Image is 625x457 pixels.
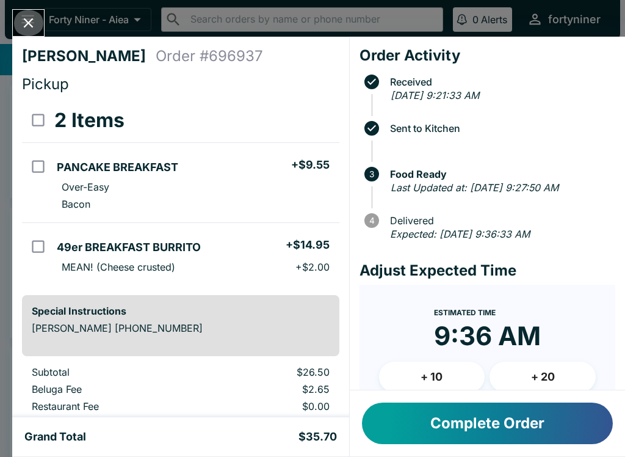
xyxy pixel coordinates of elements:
h5: + $9.55 [291,158,330,172]
p: Beluga Fee [32,383,191,395]
p: Restaurant Fee [32,400,191,412]
p: Bacon [62,198,90,210]
p: $0.00 [211,400,330,412]
h4: [PERSON_NAME] [22,47,156,65]
span: Sent to Kitchen [384,123,615,134]
span: Food Ready [384,169,615,180]
table: orders table [22,98,339,285]
h6: Special Instructions [32,305,330,317]
h4: Adjust Expected Time [359,261,615,280]
em: Expected: [DATE] 9:36:33 AM [390,228,530,240]
p: + $2.00 [295,261,330,273]
table: orders table [22,366,339,452]
h5: PANCAKE BREAKFAST [57,160,178,175]
span: Received [384,76,615,87]
text: 3 [369,169,374,179]
button: Complete Order [362,403,613,444]
button: + 10 [379,362,485,392]
span: Pickup [22,75,69,93]
h5: 49er BREAKFAST BURRITO [57,240,201,255]
h5: $35.70 [298,430,337,444]
h4: Order Activity [359,46,615,65]
time: 9:36 AM [434,320,541,352]
p: [PERSON_NAME] [PHONE_NUMBER] [32,322,330,334]
p: $26.50 [211,366,330,378]
button: Close [13,10,44,36]
em: Last Updated at: [DATE] 9:27:50 AM [391,181,558,194]
p: Over-Easy [62,181,109,193]
h5: Grand Total [24,430,86,444]
button: + 20 [490,362,596,392]
text: 4 [369,216,374,225]
h5: + $14.95 [286,238,330,252]
h4: Order # 696937 [156,47,263,65]
p: Subtotal [32,366,191,378]
p: MEAN! (Cheese crusted) [62,261,175,273]
h3: 2 Items [54,108,125,133]
p: $2.65 [211,383,330,395]
span: Estimated Time [434,308,496,317]
span: Delivered [384,215,615,226]
em: [DATE] 9:21:33 AM [391,89,479,101]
